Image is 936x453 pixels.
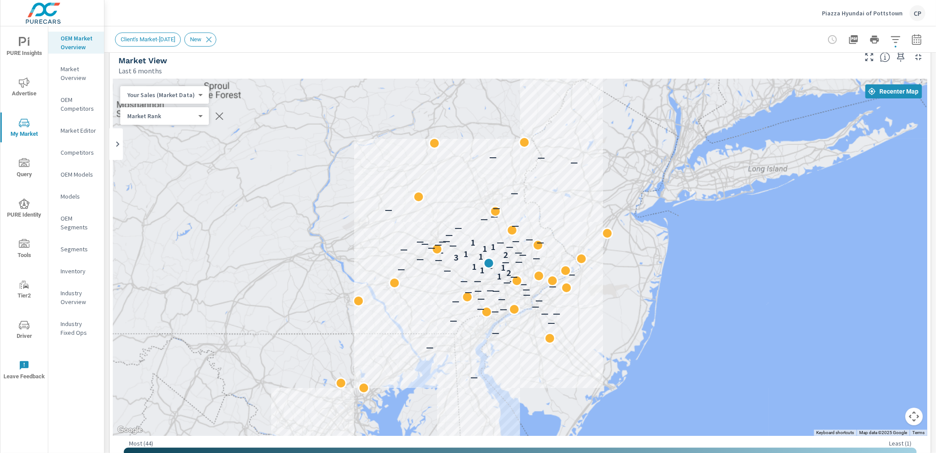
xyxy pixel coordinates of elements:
p: Inventory [61,267,97,275]
p: OEM Segments [61,214,97,232]
p: — [492,285,500,296]
div: CP [910,5,925,21]
p: — [487,285,494,295]
p: — [474,285,481,296]
p: Models [61,192,97,201]
p: Market Overview [61,65,97,82]
p: — [499,304,507,314]
p: — [454,222,462,233]
p: — [449,315,457,326]
span: Tier2 [3,279,45,301]
p: Industry Fixed Ops [61,319,97,337]
div: Industry Fixed Ops [48,317,104,339]
p: — [384,204,392,215]
p: — [520,279,527,289]
div: nav menu [0,26,48,390]
div: OEM Competitors [48,93,104,115]
p: — [444,265,451,275]
button: Select Date Range [908,31,925,48]
p: — [460,275,467,286]
span: Map data ©2025 Google [859,430,907,435]
p: — [416,254,424,264]
p: — [427,242,435,253]
button: Keyboard shortcuts [816,430,854,436]
p: — [449,240,457,250]
span: Query [3,158,45,180]
p: — [397,264,405,274]
p: — [434,254,442,265]
div: Industry Overview [48,286,104,308]
p: — [491,306,498,316]
p: — [492,327,499,338]
p: 1 [496,271,501,282]
p: 2 [506,268,511,278]
p: Least ( 1 ) [889,439,911,447]
p: — [568,269,575,279]
p: 3 [454,252,459,263]
button: Make Fullscreen [862,50,876,64]
p: — [570,157,578,167]
button: "Export Report to PDF" [845,31,862,48]
div: OEM Models [48,168,104,181]
p: — [515,256,522,267]
div: OEM Segments [48,212,104,234]
p: — [548,317,555,328]
button: Recenter Map [865,84,922,98]
div: OEM Market Overview [48,32,104,54]
p: 1 [488,261,492,271]
p: — [421,238,428,249]
p: — [445,229,453,240]
p: — [470,372,477,382]
p: — [506,241,513,252]
p: — [474,275,481,286]
p: — [523,289,530,300]
img: Google [115,424,144,436]
span: PURE Identity [3,199,45,220]
span: Tools [3,239,45,261]
p: — [434,239,441,250]
p: Market Editor [61,126,97,135]
p: — [509,275,516,286]
span: Client's Market-[DATE] [115,36,180,43]
p: — [416,236,424,246]
p: — [541,308,548,319]
span: PURE Insights [3,37,45,58]
p: — [464,286,472,297]
p: — [512,236,520,246]
p: 1 [490,242,495,252]
p: — [480,214,488,224]
button: Print Report [866,31,883,48]
div: Models [48,190,104,203]
div: Inventory [48,265,104,278]
p: — [489,152,497,162]
button: Minimize Widget [911,50,925,64]
p: Industry Overview [61,289,97,306]
p: — [537,237,544,247]
p: — [400,244,408,254]
p: — [442,236,450,246]
p: — [477,293,485,304]
a: Open this area in Google Maps (opens a new window) [115,424,144,436]
div: Market Editor [48,124,104,137]
p: — [511,220,519,231]
p: 1 [472,261,477,272]
p: — [452,296,459,306]
p: — [498,294,506,304]
p: — [531,301,539,312]
p: 1 [500,262,505,273]
span: Find the biggest opportunities in your market for your inventory. Understand by postal code where... [880,52,890,62]
p: — [438,236,446,246]
a: Terms (opens in new tab) [912,430,925,435]
p: — [552,308,560,319]
p: Market Rank [127,112,195,120]
button: Apply Filters [887,31,904,48]
p: — [426,342,433,352]
p: — [493,203,500,213]
p: 1 [478,251,483,262]
p: — [532,253,540,263]
div: New [184,33,216,47]
p: — [503,277,510,287]
p: 1 [482,243,487,254]
div: Competitors [48,146,104,159]
p: — [491,211,498,221]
